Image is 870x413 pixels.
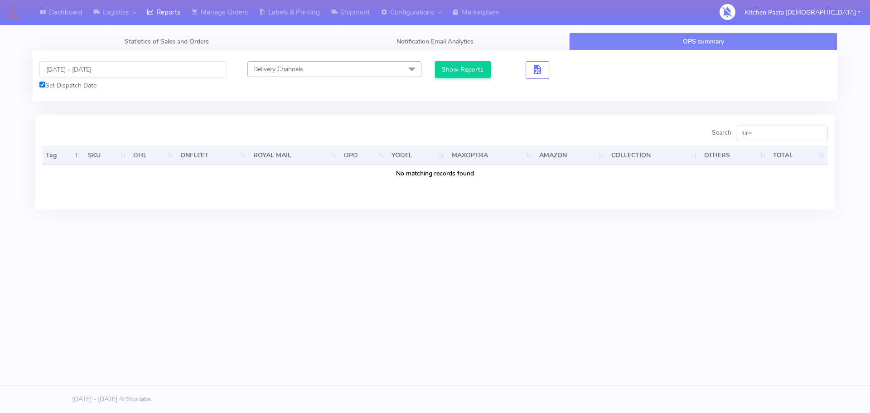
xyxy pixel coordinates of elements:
[536,146,608,165] th: AMAZON : activate to sort column ascending
[683,37,724,46] span: OPS summary
[340,146,388,165] th: DPD : activate to sort column ascending
[738,3,867,22] button: Kitchen Pasta [DEMOGRAPHIC_DATA]
[701,146,769,165] th: OTHERS : activate to sort column ascending
[177,146,250,165] th: ONFLEET : activate to sort column ascending
[435,61,491,78] button: Show Reports
[125,37,209,46] span: Statistics of Sales and Orders
[388,146,448,165] th: YODEL : activate to sort column ascending
[42,165,828,182] td: No matching records found
[250,146,340,165] th: ROYAL MAIL : activate to sort column ascending
[712,126,828,140] label: Search:
[39,81,227,90] div: Set Dispatch Date
[448,146,536,165] th: MAXOPTRA : activate to sort column ascending
[42,146,84,165] th: Tag: activate to sort column descending
[769,146,828,165] th: TOTAL : activate to sort column ascending
[130,146,177,165] th: DHL : activate to sort column ascending
[608,146,701,165] th: COLLECTION : activate to sort column ascending
[253,65,303,73] span: Delivery Channels
[736,126,828,140] input: Search:
[33,33,837,50] ul: Tabs
[39,61,227,78] input: Pick the Daterange
[84,146,130,165] th: SKU: activate to sort column ascending
[396,37,474,46] span: Notification Email Analytics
